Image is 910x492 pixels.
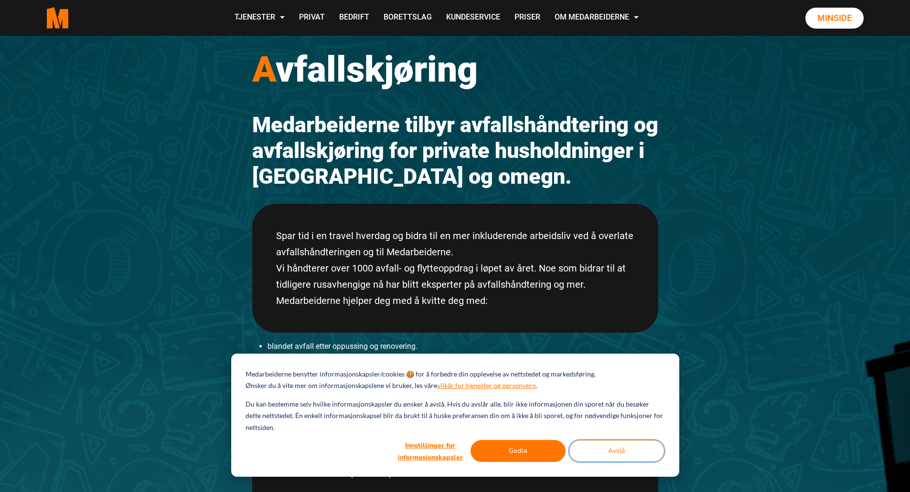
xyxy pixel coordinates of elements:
p: Du kan bestemme selv hvilke informasjonskapsler du ønsker å avslå. Hvis du avslår alle, blir ikke... [246,398,664,434]
a: Kundeservice [439,1,507,35]
span: 1100,- [290,467,316,478]
li: gamle møbler og inventar. [268,353,658,366]
button: Innstillinger for informasjonskapsler [394,440,467,462]
div: Cookie banner [231,354,679,477]
a: Bedrift [332,1,376,35]
span: A [252,48,276,90]
a: Om Medarbeiderne [547,1,646,35]
p: Medarbeiderne benytter informasjonskapsler/cookies 🍪 for å forbedre din opplevelse av nettstedet ... [246,368,596,380]
a: Tjenester [227,1,292,35]
h1: vfallskjøring [252,48,658,91]
h2: Medarbeiderne tilbyr avfallshåndtering og avfallskjøring for private husholdninger i [GEOGRAPHIC_... [252,112,658,189]
a: Borettslag [376,1,439,35]
button: Avslå [569,440,664,462]
button: Godta [471,440,566,462]
div: Spar tid i en travel hverdag og bidra til en mer inkluderende arbeidsliv ved å overlate avfallshå... [252,204,658,333]
a: Priser [507,1,547,35]
a: Privat [292,1,332,35]
a: Minside [805,8,864,29]
a: vilkår for tjenester og personvern [437,380,536,392]
li: blandet avfall etter oppussing og renovering. [268,340,658,353]
p: Ønsker du å vite mer om informasjonskapslene vi bruker, les våre . [246,380,537,392]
